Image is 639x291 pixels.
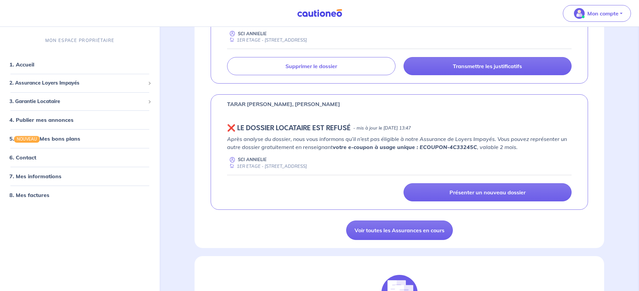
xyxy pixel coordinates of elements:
img: illu_account_valid_menu.svg [574,8,585,19]
a: Transmettre les justificatifs [404,57,572,75]
p: Transmettre les justificatifs [453,63,522,69]
p: TARAR [PERSON_NAME], [PERSON_NAME] [227,100,340,108]
p: MON ESPACE PROPRIÉTAIRE [45,37,114,44]
div: 1ER ETAGE - [STREET_ADDRESS] [227,37,307,43]
a: Présenter un nouveau dossier [404,183,572,201]
img: Cautioneo [295,9,345,17]
a: 8. Mes factures [9,192,49,198]
div: 1. Accueil [3,58,157,71]
div: 4. Publier mes annonces [3,113,157,127]
a: 4. Publier mes annonces [9,116,73,123]
span: 2. Assurance Loyers Impayés [9,79,145,87]
a: 6. Contact [9,154,36,161]
a: Supprimer le dossier [227,57,395,75]
h5: ❌️️ LE DOSSIER LOCATAIRE EST REFUSÉ [227,124,351,132]
p: - mis à jour le [DATE] 13:47 [353,125,411,132]
p: Supprimer le dossier [285,63,337,69]
a: 5.NOUVEAUMes bons plans [9,135,80,142]
p: SCI ANNIELIE [238,156,267,163]
div: state: REJECTED, Context: NEW,CHOOSE-CERTIFICATE,COLOCATION,LESSOR-DOCUMENTS [227,124,572,132]
p: Après analyse du dossier, nous vous informons qu’il n’est pas éligible à notre Assurance de Loyer... [227,135,572,151]
div: 2. Assurance Loyers Impayés [3,77,157,90]
a: 1. Accueil [9,61,34,68]
span: 3. Garantie Locataire [9,97,145,105]
div: 5.NOUVEAUMes bons plans [3,132,157,145]
strong: votre e-coupon à usage unique : ECOUPON-4C33245C [333,144,477,150]
div: 1ER ETAGE - [STREET_ADDRESS] [227,163,307,169]
a: 7. Mes informations [9,173,61,180]
a: Voir toutes les Assurances en cours [346,221,453,240]
div: 3. Garantie Locataire [3,95,157,108]
p: Mon compte [587,9,619,17]
p: Présenter un nouveau dossier [449,189,526,196]
div: 6. Contact [3,151,157,164]
div: 7. Mes informations [3,169,157,183]
button: illu_account_valid_menu.svgMon compte [563,5,631,22]
p: SCI ANNIELIE [238,31,267,37]
div: 8. Mes factures [3,188,157,202]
